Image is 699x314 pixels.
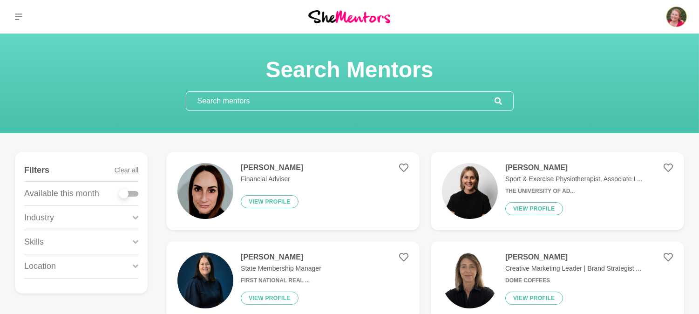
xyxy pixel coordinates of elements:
h6: Dome Coffees [505,277,641,284]
button: View profile [505,202,563,215]
img: 069e74e823061df2a8545ae409222f10bd8cae5f-900x600.png [177,253,233,308]
h4: [PERSON_NAME] [505,163,643,172]
img: 523c368aa158c4209afe732df04685bb05a795a5-1125x1128.jpg [442,163,498,219]
button: View profile [241,195,299,208]
p: Available this month [24,187,99,200]
p: Sport & Exercise Physiotherapist, Associate L... [505,174,643,184]
h1: Search Mentors [186,56,514,84]
img: Rebecca Frazer [665,6,688,28]
img: 2462cd17f0db61ae0eaf7f297afa55aeb6b07152-1255x1348.jpg [177,163,233,219]
h4: Filters [24,165,49,176]
h4: [PERSON_NAME] [241,253,321,262]
p: State Membership Manager [241,264,321,273]
a: [PERSON_NAME]Sport & Exercise Physiotherapist, Associate L...The University of Ad...View profile [431,152,684,230]
button: View profile [505,292,563,305]
img: She Mentors Logo [308,10,390,23]
button: Clear all [115,159,138,181]
p: Creative Marketing Leader | Brand Strategist ... [505,264,641,273]
p: Industry [24,212,54,224]
p: Financial Adviser [241,174,303,184]
a: [PERSON_NAME]Financial AdviserView profile [166,152,420,230]
p: Skills [24,236,44,248]
img: 675efa3b2e966e5c68b6c0b6a55f808c2d9d66a7-1333x2000.png [442,253,498,308]
p: Location [24,260,56,273]
h6: The University of Ad... [505,188,643,195]
h4: [PERSON_NAME] [505,253,641,262]
input: Search mentors [186,92,495,110]
h4: [PERSON_NAME] [241,163,303,172]
h6: First National Real ... [241,277,321,284]
button: View profile [241,292,299,305]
